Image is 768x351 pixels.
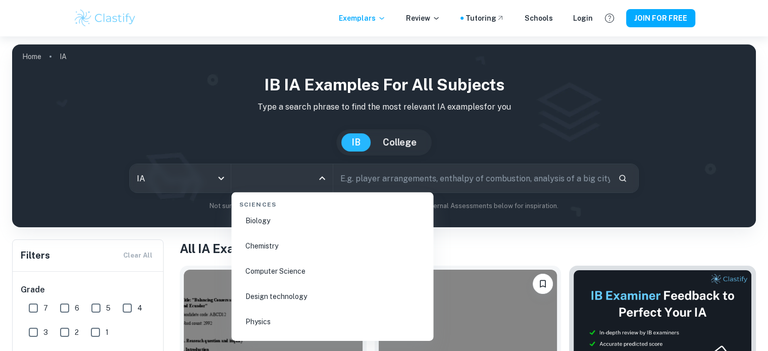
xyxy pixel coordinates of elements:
[20,73,748,97] h1: IB IA examples for all subjects
[106,303,111,314] span: 5
[75,327,79,338] span: 2
[373,133,427,152] button: College
[626,9,695,27] button: JOIN FOR FREE
[43,327,48,338] span: 3
[315,171,329,185] button: Close
[333,164,610,192] input: E.g. player arrangements, enthalpy of combustion, analysis of a big city...
[341,133,371,152] button: IB
[60,51,67,62] p: IA
[75,303,79,314] span: 6
[137,303,142,314] span: 4
[235,285,429,309] li: Design technology
[235,235,429,258] li: Chemistry
[339,13,386,24] p: Exemplars
[180,239,756,258] h1: All IA Examples
[235,192,429,214] div: Sciences
[573,13,593,24] a: Login
[533,274,553,294] button: Please log in to bookmark exemplars
[525,13,553,24] a: Schools
[12,44,756,227] img: profile cover
[235,260,429,283] li: Computer Science
[73,8,137,28] img: Clastify logo
[43,303,48,314] span: 7
[22,49,41,64] a: Home
[235,210,429,233] li: Biology
[130,164,231,192] div: IA
[20,101,748,113] p: Type a search phrase to find the most relevant IA examples for you
[601,10,618,27] button: Help and Feedback
[406,13,440,24] p: Review
[21,284,156,296] h6: Grade
[466,13,504,24] a: Tutoring
[106,327,109,338] span: 1
[614,170,631,187] button: Search
[21,248,50,263] h6: Filters
[235,311,429,334] li: Physics
[20,201,748,211] p: Not sure what to search for? You can always look through our example Internal Assessments below f...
